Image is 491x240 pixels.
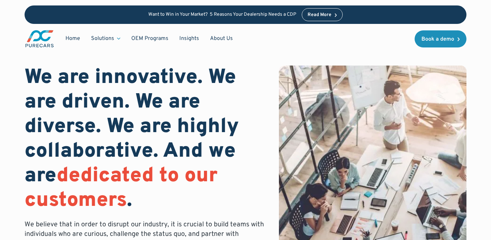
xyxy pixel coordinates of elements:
div: Read More [308,13,331,17]
a: Insights [174,32,205,45]
a: Home [60,32,86,45]
div: Book a demo [421,37,454,42]
img: purecars logo [25,29,55,48]
div: Solutions [91,35,114,42]
div: Solutions [86,32,126,45]
a: main [25,29,55,48]
a: OEM Programs [126,32,174,45]
a: Read More [302,8,343,21]
p: Want to Win in Your Market? 5 Reasons Your Dealership Needs a CDP [148,12,296,18]
a: Book a demo [415,30,466,47]
a: About Us [205,32,238,45]
h1: We are innovative. We are driven. We are diverse. We are highly collaborative. And we are . [25,66,268,213]
span: dedicated to our customers [25,163,218,214]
